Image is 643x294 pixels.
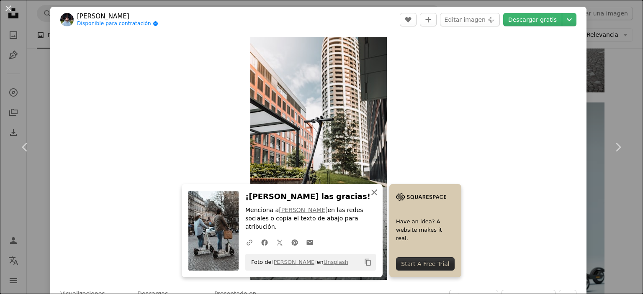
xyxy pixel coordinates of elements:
[440,13,500,26] button: Editar imagen
[396,257,455,271] div: Start A Free Trial
[245,206,376,231] p: Menciona a en las redes sociales o copia el texto de abajo para atribución.
[287,234,302,251] a: Comparte en Pinterest
[396,191,446,203] img: file-1705255347840-230a6ab5bca9image
[247,256,348,269] span: Foto de en
[420,13,437,26] button: Añade a la colección
[324,259,348,265] a: Unsplash
[361,255,375,269] button: Copiar al portapapeles
[60,13,74,26] img: Ve al perfil de Martin Katler
[271,259,316,265] a: [PERSON_NAME]
[593,107,643,187] a: Siguiente
[503,13,562,26] a: Descargar gratis
[77,12,158,20] a: [PERSON_NAME]
[389,184,461,277] a: Have an idea? A website makes it real.Start A Free Trial
[279,207,327,213] a: [PERSON_NAME]
[250,37,387,280] img: Patinete negro y gris en pavimento de concreto gris cerca de un edificio de concreto marrón duran...
[302,234,317,251] a: Comparte por correo electrónico
[396,217,455,243] span: Have an idea? A website makes it real.
[562,13,576,26] button: Elegir el tamaño de descarga
[250,37,387,280] button: Ampliar en esta imagen
[245,191,376,203] h3: ¡[PERSON_NAME] las gracias!
[77,20,158,27] a: Disponible para contratación
[272,234,287,251] a: Comparte en Twitter
[257,234,272,251] a: Comparte en Facebook
[400,13,417,26] button: Me gusta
